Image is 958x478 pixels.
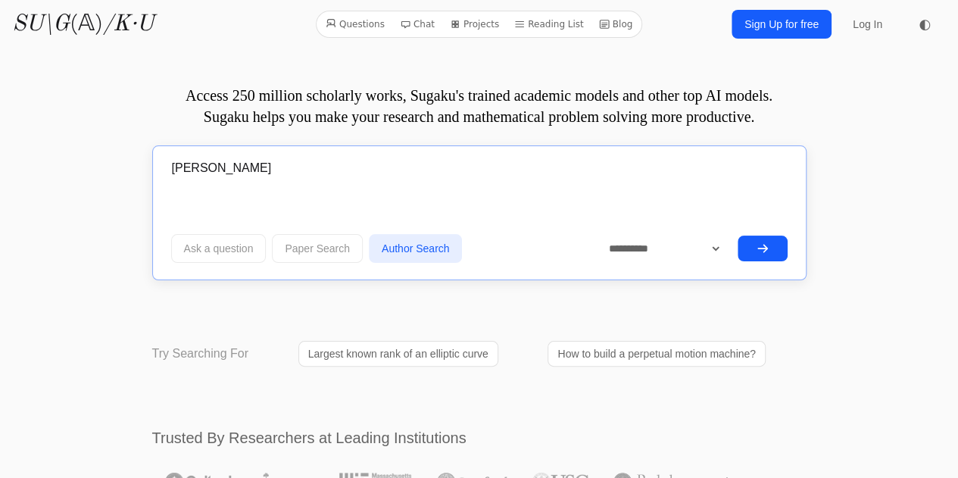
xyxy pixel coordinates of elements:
p: Try Searching For [152,345,248,363]
button: Ask a question [171,234,267,263]
a: Projects [444,14,505,34]
a: Log In [844,11,891,38]
a: Sign Up for free [732,10,832,39]
i: /K·U [103,13,154,36]
button: Paper Search [272,234,363,263]
a: How to build a perpetual motion machine? [548,341,766,367]
p: Access 250 million scholarly works, Sugaku's trained academic models and other top AI models. Sug... [152,85,807,127]
input: Ask me a question [171,149,788,187]
h2: Trusted By Researchers at Leading Institutions [152,427,807,448]
a: SU\G(𝔸)/K·U [12,11,154,38]
a: Chat [394,14,441,34]
a: Blog [593,14,639,34]
i: SU\G [12,13,70,36]
a: Questions [320,14,391,34]
a: Largest known rank of an elliptic curve [298,341,498,367]
button: ◐ [910,9,940,39]
button: Author Search [369,234,463,263]
span: ◐ [919,17,931,31]
a: Reading List [508,14,590,34]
